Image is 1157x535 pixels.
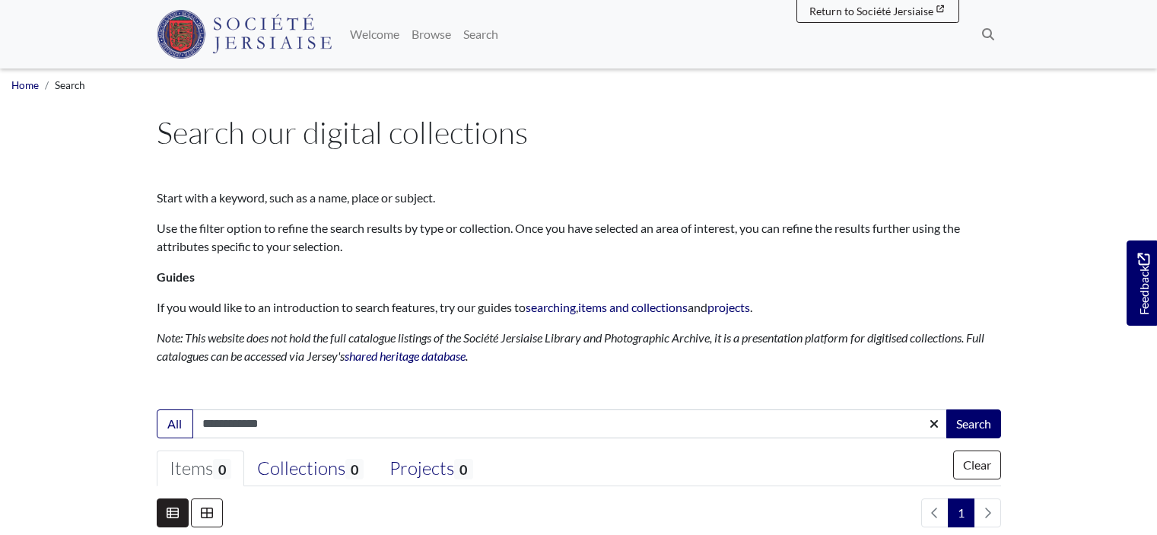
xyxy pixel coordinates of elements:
strong: Guides [157,269,195,284]
input: Enter one or more search terms... [192,409,948,438]
li: Previous page [921,498,949,527]
nav: pagination [915,498,1001,527]
span: 0 [213,459,231,479]
a: Browse [405,19,457,49]
button: Clear [953,451,1001,479]
a: searching [526,300,576,314]
span: Search [55,79,85,91]
a: shared heritage database [345,349,466,363]
span: 0 [454,459,472,479]
p: Start with a keyword, such as a name, place or subject. [157,189,1001,207]
div: Items [170,457,231,480]
span: Goto page 1 [948,498,974,527]
span: 0 [345,459,364,479]
h1: Search our digital collections [157,114,1001,151]
span: Return to Société Jersiaise [809,5,933,18]
button: Search [946,409,1001,438]
a: Would you like to provide feedback? [1127,240,1157,326]
em: Note: This website does not hold the full catalogue listings of the Société Jersiaise Library and... [157,330,984,363]
a: items and collections [578,300,688,314]
a: Search [457,19,504,49]
div: Projects [389,457,472,480]
img: Société Jersiaise [157,10,332,59]
a: Société Jersiaise logo [157,6,332,62]
a: projects [707,300,750,314]
span: Feedback [1134,253,1152,315]
a: Welcome [344,19,405,49]
p: Use the filter option to refine the search results by type or collection. Once you have selected ... [157,219,1001,256]
a: Home [11,79,39,91]
div: Collections [257,457,364,480]
p: If you would like to an introduction to search features, try our guides to , and . [157,298,1001,317]
button: All [157,409,193,438]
